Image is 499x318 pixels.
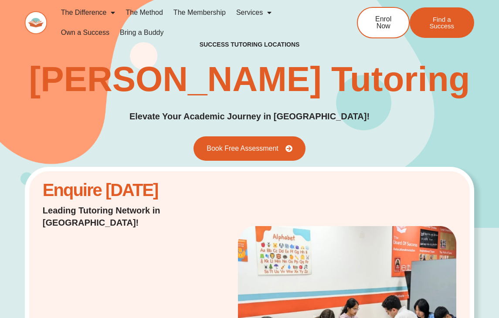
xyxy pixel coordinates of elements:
h2: Enquire [DATE] [43,185,186,196]
a: Enrol Now [357,7,410,38]
p: Leading Tutoring Network in [GEOGRAPHIC_DATA]! [43,204,186,229]
nav: Menu [56,3,331,43]
span: Book Free Assessment [207,145,278,152]
a: Book Free Assessment [193,136,306,161]
a: The Membership [168,3,231,23]
h1: [PERSON_NAME] Tutoring [29,62,470,97]
a: Find a Success [410,7,474,38]
a: The Method [120,3,168,23]
a: Services [231,3,277,23]
span: Find a Success [423,16,461,29]
a: The Difference [56,3,121,23]
a: Bring a Buddy [115,23,169,43]
a: Own a Success [56,23,115,43]
span: Enrol Now [371,16,396,30]
p: Elevate Your Academic Journey in [GEOGRAPHIC_DATA]! [129,110,370,123]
